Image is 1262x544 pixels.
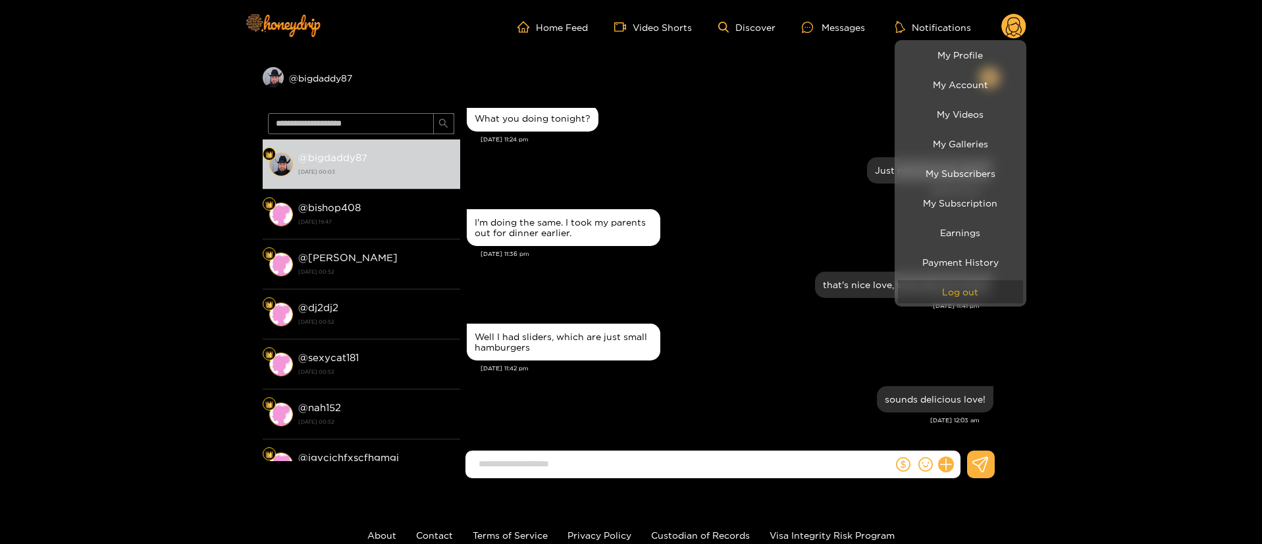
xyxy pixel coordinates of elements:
a: Payment History [898,251,1023,274]
a: My Account [898,73,1023,96]
a: Earnings [898,221,1023,244]
a: My Videos [898,103,1023,126]
a: My Galleries [898,132,1023,155]
a: My Subscribers [898,162,1023,185]
a: My Subscription [898,191,1023,214]
a: My Profile [898,43,1023,66]
button: Log out [898,280,1023,303]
